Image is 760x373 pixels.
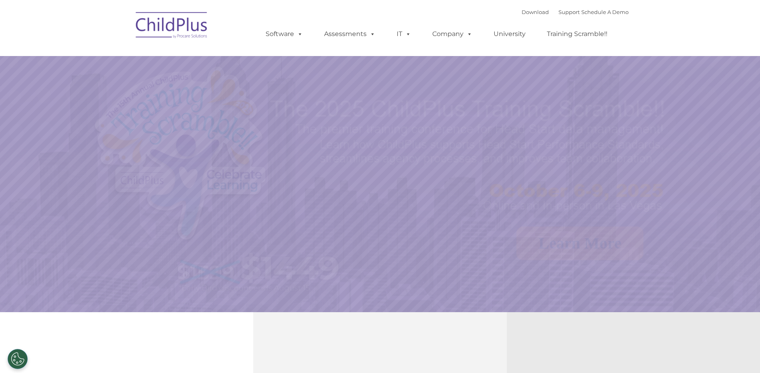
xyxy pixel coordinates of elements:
[522,9,629,15] font: |
[539,26,615,42] a: Training Scramble!!
[316,26,383,42] a: Assessments
[424,26,480,42] a: Company
[8,349,28,369] button: Cookies Settings
[258,26,311,42] a: Software
[486,26,534,42] a: University
[558,9,580,15] a: Support
[132,6,212,46] img: ChildPlus by Procare Solutions
[516,227,643,260] a: Learn More
[522,9,549,15] a: Download
[581,9,629,15] a: Schedule A Demo
[389,26,419,42] a: IT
